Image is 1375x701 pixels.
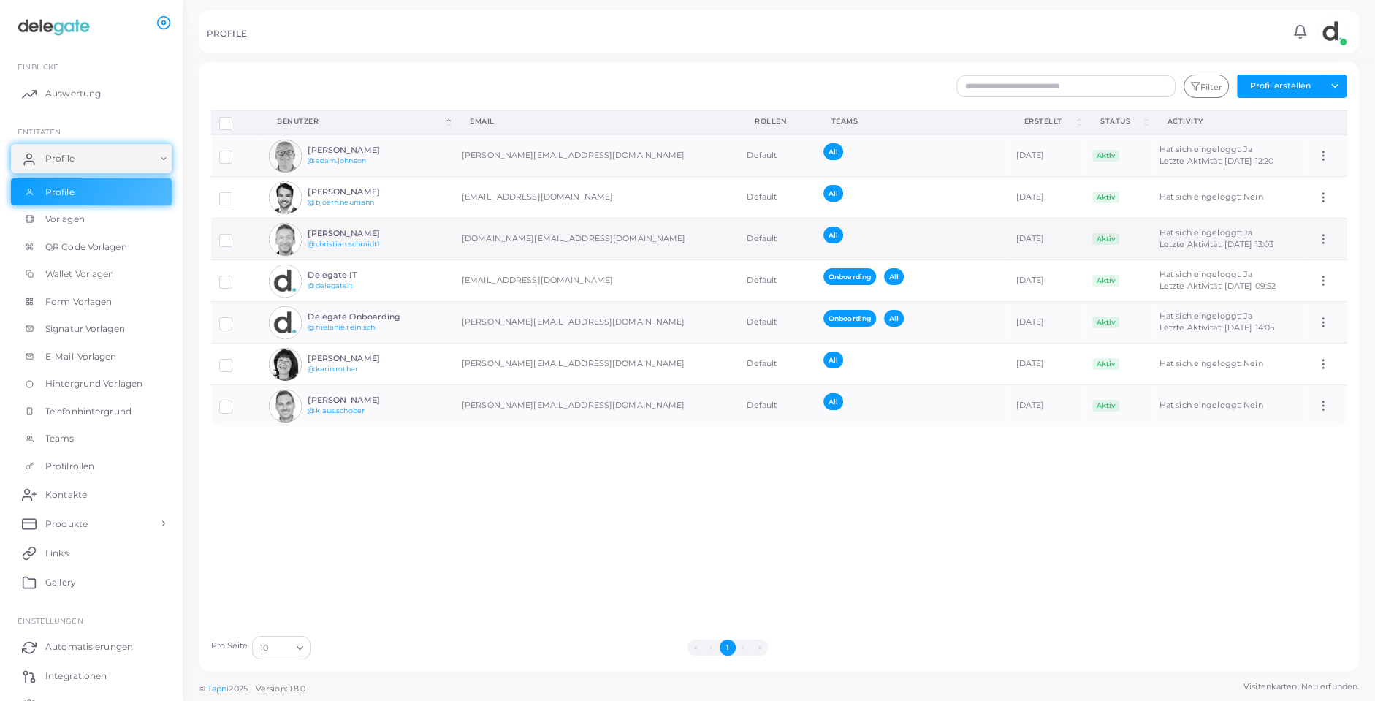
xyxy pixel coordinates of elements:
ul: Pagination [315,640,1140,656]
td: [DOMAIN_NAME][EMAIL_ADDRESS][DOMAIN_NAME] [454,219,739,260]
a: Form Vorlagen [11,288,172,316]
a: Teams [11,425,172,452]
h5: PROFILE [207,29,247,39]
img: avatar [269,265,302,298]
a: @bjoern.neumann [308,198,374,206]
span: Wallet Vorlagen [45,268,115,281]
label: Pro Seite [211,640,248,652]
span: Form Vorlagen [45,295,112,308]
img: avatar [269,181,302,214]
span: All [823,393,843,410]
span: All [823,143,843,160]
img: avatar [269,348,302,381]
a: avatar [1314,17,1351,46]
span: Hat sich eingeloggt: Ja [1159,144,1253,154]
button: Profil erstellen [1237,75,1323,98]
span: All [823,185,843,202]
td: [DATE] [1008,177,1085,219]
span: Profile [45,186,75,199]
div: Status [1100,116,1140,126]
span: Hat sich eingeloggt: Nein [1159,192,1263,202]
a: Profile [11,144,172,173]
a: @klaus.schober [308,406,365,414]
td: [PERSON_NAME][EMAIL_ADDRESS][DOMAIN_NAME] [454,302,739,344]
a: E-Mail-Vorlagen [11,343,172,371]
a: @delegateit [308,281,352,289]
span: All [884,310,904,327]
td: [DATE] [1008,219,1085,260]
td: Default [739,260,815,302]
th: Action [1309,110,1347,134]
td: [EMAIL_ADDRESS][DOMAIN_NAME] [454,177,739,219]
span: 2025 [229,683,247,695]
span: Automatisierungen [45,640,133,653]
td: [DATE] [1008,385,1085,427]
a: Auswertung [11,79,172,108]
span: Hat sich eingeloggt: Ja [1159,311,1253,321]
span: Aktiv [1092,358,1119,370]
span: Integrationen [45,670,107,683]
img: avatar [269,223,302,256]
td: [PERSON_NAME][EMAIL_ADDRESS][DOMAIN_NAME] [454,344,739,385]
h6: Delegate Onboarding [308,312,415,322]
span: Aktiv [1092,400,1119,412]
span: Version: 1.8.0 [256,683,306,694]
td: [DATE] [1008,134,1085,177]
span: Visitenkarten. Neu erfunden. [1243,681,1359,693]
a: Vorlagen [11,205,172,233]
a: Gallery [11,567,172,596]
h6: [PERSON_NAME] [308,354,415,363]
img: logo [13,14,94,41]
span: Letzte Aktivität: [DATE] 12:20 [1159,156,1273,166]
span: Vorlagen [45,213,85,226]
th: Row-selection [211,110,262,134]
input: Search for option [270,640,291,656]
span: Produkte [45,518,88,531]
td: [EMAIL_ADDRESS][DOMAIN_NAME] [454,260,739,302]
a: Profilrollen [11,452,172,480]
h6: Delegate IT [308,270,415,280]
span: 10 [260,640,268,656]
a: QR Code Vorlagen [11,233,172,261]
img: avatar [269,140,302,173]
img: avatar [269,306,302,339]
span: ENTITÄTEN [18,127,61,136]
span: Onboarding [823,310,876,327]
td: [DATE] [1008,344,1085,385]
span: All [823,227,843,243]
span: Einstellungen [18,616,83,625]
td: [DATE] [1008,302,1085,344]
h6: [PERSON_NAME] [308,395,415,405]
span: E-Mail-Vorlagen [45,350,117,363]
div: Search for option [252,636,311,659]
span: All [884,268,904,285]
div: Email [470,116,723,126]
a: Profile [11,178,172,206]
button: Filter [1184,75,1229,98]
td: Default [739,177,815,219]
span: Profilrollen [45,460,94,473]
a: @karin.rother [308,365,357,373]
a: Integrationen [11,662,172,691]
span: Letzte Aktivität: [DATE] 13:03 [1159,239,1273,249]
span: Hat sich eingeloggt: Ja [1159,227,1253,238]
span: Kontakte [45,488,87,501]
a: @christian.schmidt1 [308,240,379,248]
a: Hintergrund Vorlagen [11,370,172,398]
td: [DATE] [1008,260,1085,302]
a: Kontakte [11,480,172,509]
button: Go to page 1 [720,640,736,656]
span: Aktiv [1092,275,1119,287]
span: Hat sich eingeloggt: Nein [1159,358,1263,368]
span: Hat sich eingeloggt: Ja [1159,269,1253,279]
span: Telefonhintergrund [45,405,132,418]
div: Benutzer [277,116,443,126]
div: Rollen [755,116,799,126]
a: @melanie.reinisch [308,323,375,331]
img: avatar [269,390,302,423]
a: Links [11,538,172,567]
td: Default [739,219,815,260]
span: Profile [45,152,75,165]
div: Teams [831,116,992,126]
